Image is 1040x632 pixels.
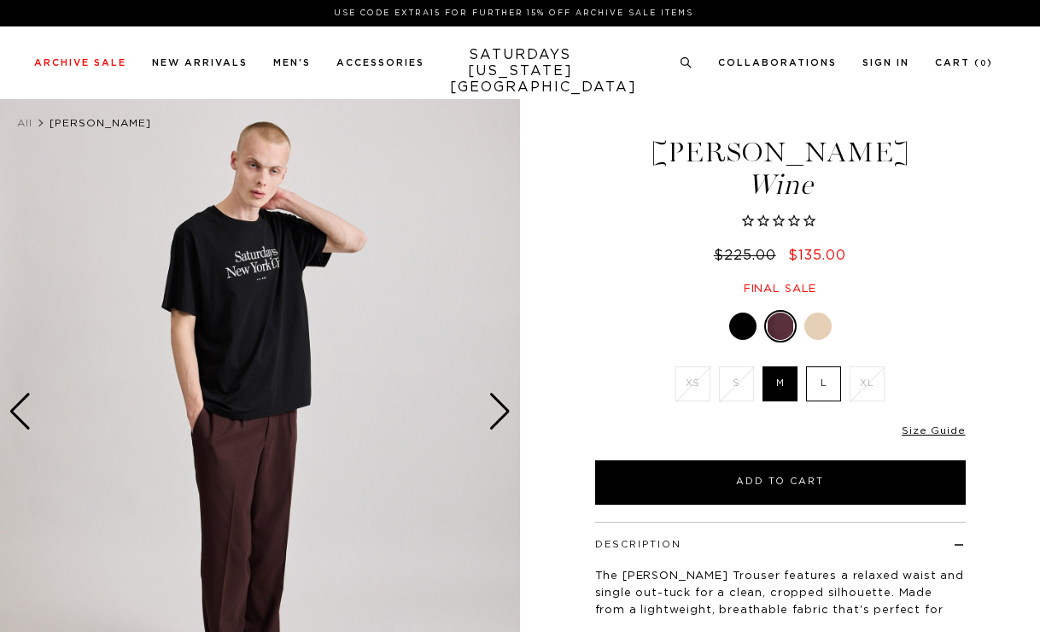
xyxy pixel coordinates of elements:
[806,366,841,401] label: L
[595,540,681,549] button: Description
[902,425,965,436] a: Size Guide
[41,7,986,20] p: Use Code EXTRA15 for Further 15% Off Archive Sale Items
[488,393,511,430] div: Next slide
[273,58,311,67] a: Men's
[450,47,591,96] a: SATURDAYS[US_STATE][GEOGRAPHIC_DATA]
[714,249,783,262] del: $225.00
[593,213,968,231] span: Rated 0.0 out of 5 stars 0 reviews
[935,58,993,67] a: Cart (0)
[593,282,968,296] div: Final sale
[862,58,909,67] a: Sign In
[9,393,32,430] div: Previous slide
[34,58,126,67] a: Archive Sale
[593,171,968,199] span: Wine
[788,249,846,262] span: $135.00
[152,58,248,67] a: New Arrivals
[593,138,968,199] h1: [PERSON_NAME]
[17,118,32,128] a: All
[980,60,987,67] small: 0
[595,460,966,505] button: Add to Cart
[336,58,424,67] a: Accessories
[718,58,837,67] a: Collaborations
[50,118,151,128] span: [PERSON_NAME]
[762,366,798,401] label: M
